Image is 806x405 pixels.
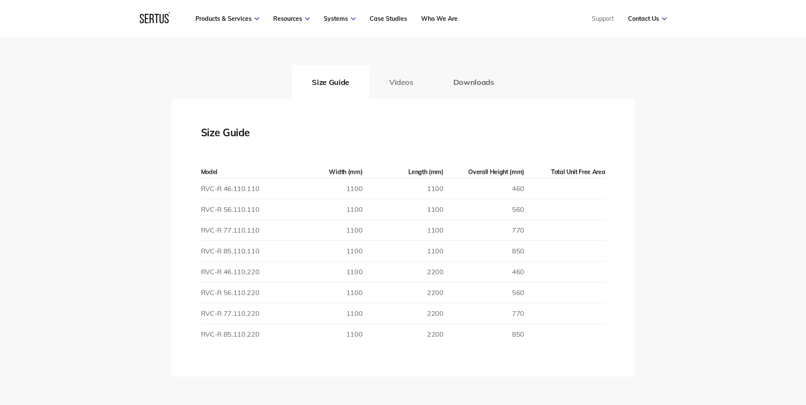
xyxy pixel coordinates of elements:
td: 850 [444,241,524,262]
button: Videos [369,65,433,99]
td: 1100 [362,199,443,220]
td: 850 [444,324,524,345]
th: Overall Height (mm) [444,166,524,178]
td: 1100 [282,220,362,241]
th: Total Unit Free Area [524,166,605,178]
td: 770 [444,220,524,241]
td: 560 [444,199,524,220]
td: 1100 [282,199,362,220]
td: 1100 [282,241,362,262]
iframe: Chat Widget [653,307,806,405]
td: RVC-R 77.110.220 [201,303,282,324]
td: 2200 [362,324,443,345]
div: Size Guide [201,124,286,141]
td: RVC-R 56.110.110 [201,199,282,220]
a: Case Studies [370,15,407,22]
td: 1100 [282,178,362,199]
td: RVC-R 85.110.110 [201,241,282,262]
td: 460 [444,178,524,199]
a: Who We Are [421,15,458,22]
td: RVC-R 77.110.110 [201,220,282,241]
td: RVC-R 46.110.110 [201,178,282,199]
td: 1100 [362,178,443,199]
td: 1100 [282,303,362,324]
td: 2200 [362,282,443,303]
td: 2200 [362,262,443,282]
a: Products & Services [195,15,259,22]
td: 2200 [362,303,443,324]
th: Length (mm) [362,166,443,178]
th: Model [201,166,282,178]
a: Support [592,15,614,22]
button: Downloads [433,65,514,99]
a: Systems [324,15,356,22]
td: 770 [444,303,524,324]
td: 1100 [362,241,443,262]
td: 1100 [282,282,362,303]
td: RVC-R 46.110.220 [201,262,282,282]
a: Resources [273,15,310,22]
td: RVC-R 56.110.220 [201,282,282,303]
td: 1100 [282,262,362,282]
td: 560 [444,282,524,303]
a: Contact Us [628,15,667,22]
th: Width (mm) [282,166,362,178]
td: RVC-R 85.110.220 [201,324,282,345]
td: 1100 [282,324,362,345]
td: 460 [444,262,524,282]
td: 1100 [362,220,443,241]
